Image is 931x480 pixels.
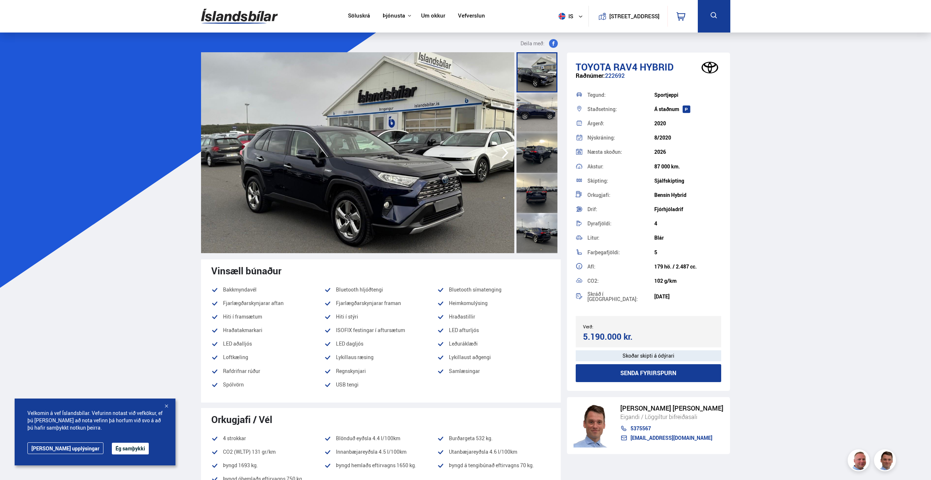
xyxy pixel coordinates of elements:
div: Orkugjafi / Vél [211,414,550,425]
div: 179 hö. / 2.487 cc. [654,264,721,270]
li: Bluetooth símatenging [437,285,550,294]
div: 8/2020 [654,135,721,141]
div: 102 g/km [654,278,721,284]
div: Akstur: [587,164,654,169]
span: Deila með: [521,39,545,48]
li: Samlæsingar [437,367,550,376]
div: [PERSON_NAME] [PERSON_NAME] [620,404,723,412]
div: [DATE] [654,294,721,300]
li: 4 strokkar [211,434,324,443]
li: LED dagljós [324,339,437,348]
div: 4 [654,221,721,226]
li: CO2 (WLTP) 131 gr/km [211,447,324,456]
a: Vefverslun [458,12,485,20]
button: Þjónusta [383,12,405,19]
li: Þyngd á tengibúnað eftirvagns 70 kg. [437,461,550,470]
div: Dyrafjöldi: [587,221,654,226]
div: Blár [654,235,721,241]
li: LED aðalljós [211,339,324,348]
a: Söluskrá [348,12,370,20]
div: Verð: [583,324,648,329]
li: Innanbæjareyðsla 4.5 l/100km [324,447,437,456]
div: Vinsæll búnaður [211,265,550,276]
li: Hiti í framsætum [211,312,324,321]
div: 222692 [576,72,722,87]
li: Utanbæjareyðsla 4.6 l/100km [437,447,550,456]
li: Burðargeta 532 kg. [437,434,550,443]
div: Afl: [587,264,654,269]
button: is [556,5,589,27]
img: FbJEzSuNWCJXmdc-.webp [574,404,613,447]
li: Hraðastillir [437,312,550,321]
li: Rafdrifnar rúður [211,367,324,376]
li: LED afturljós [437,326,550,335]
li: Leðuráklæði [437,339,550,348]
div: Farþegafjöldi: [587,250,654,255]
a: [EMAIL_ADDRESS][DOMAIN_NAME] [620,435,723,441]
img: svg+xml;base64,PHN2ZyB4bWxucz0iaHR0cDovL3d3dy53My5vcmcvMjAwMC9zdmciIHdpZHRoPSI1MTIiIGhlaWdodD0iNT... [559,13,565,20]
li: Hiti í stýri [324,312,437,321]
div: CO2: [587,278,654,283]
li: Þyngd 1693 kg. [211,461,324,470]
li: USB tengi [324,380,437,394]
img: FbJEzSuNWCJXmdc-.webp [875,450,897,472]
button: Ég samþykki [112,443,149,454]
div: Eigandi / Löggiltur bifreiðasali [620,412,723,422]
div: Drif: [587,207,654,212]
li: Lykillaust aðgengi [437,353,550,362]
li: Hraðatakmarkari [211,326,324,335]
div: 87 000 km. [654,164,721,169]
li: Lykillaus ræsing [324,353,437,362]
div: 5.190.000 kr. [583,332,646,342]
div: Skipting: [587,178,654,183]
div: Skoðar skipti á ódýrari [576,350,722,361]
div: Árgerð: [587,121,654,126]
li: Heimkomulýsing [437,299,550,308]
li: Blönduð eyðsla 4.4 l/100km [324,434,437,443]
li: ISOFIX festingar í aftursætum [324,326,437,335]
div: Sjálfskipting [654,178,721,184]
a: 5375567 [620,426,723,431]
div: Tegund: [587,92,654,98]
img: 3707663.jpeg [201,52,514,253]
img: G0Ugv5HjCgRt.svg [201,4,278,28]
div: Sportjeppi [654,92,721,98]
li: Loftkæling [211,353,324,362]
li: Bakkmyndavél [211,285,324,294]
div: Litur: [587,235,654,240]
a: [STREET_ADDRESS] [593,6,663,27]
div: 5 [654,249,721,255]
li: Bluetooth hljóðtengi [324,285,437,294]
div: 2026 [654,149,721,155]
li: Regnskynjari [324,367,437,376]
div: Orkugjafi: [587,193,654,198]
img: 3707664.jpeg [514,52,828,253]
li: Spólvörn [211,380,324,389]
li: Fjarlægðarskynjarar aftan [211,299,324,308]
div: Á staðnum [654,106,721,112]
li: Þyngd hemlaðs eftirvagns 1650 kg. [324,461,437,470]
div: Skráð í [GEOGRAPHIC_DATA]: [587,292,654,302]
div: Næsta skoðun: [587,149,654,155]
img: brand logo [695,56,724,79]
a: Um okkur [421,12,445,20]
span: Toyota [576,60,611,73]
button: [STREET_ADDRESS] [612,13,657,19]
span: is [556,13,574,20]
div: Bensín Hybrid [654,192,721,198]
span: Velkomin á vef Íslandsbílar. Vefurinn notast við vefkökur, ef þú [PERSON_NAME] að nota vefinn þá ... [27,409,163,431]
div: Staðsetning: [587,107,654,112]
div: Fjórhjóladrif [654,206,721,212]
span: RAV4 HYBRID [613,60,674,73]
img: siFngHWaQ9KaOqBr.png [849,450,871,472]
span: Raðnúmer: [576,72,605,80]
button: Senda fyrirspurn [576,364,722,382]
a: [PERSON_NAME] upplýsingar [27,442,103,454]
div: 2020 [654,121,721,126]
li: Fjarlægðarskynjarar framan [324,299,437,308]
button: Deila með: [518,39,561,48]
div: Nýskráning: [587,135,654,140]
